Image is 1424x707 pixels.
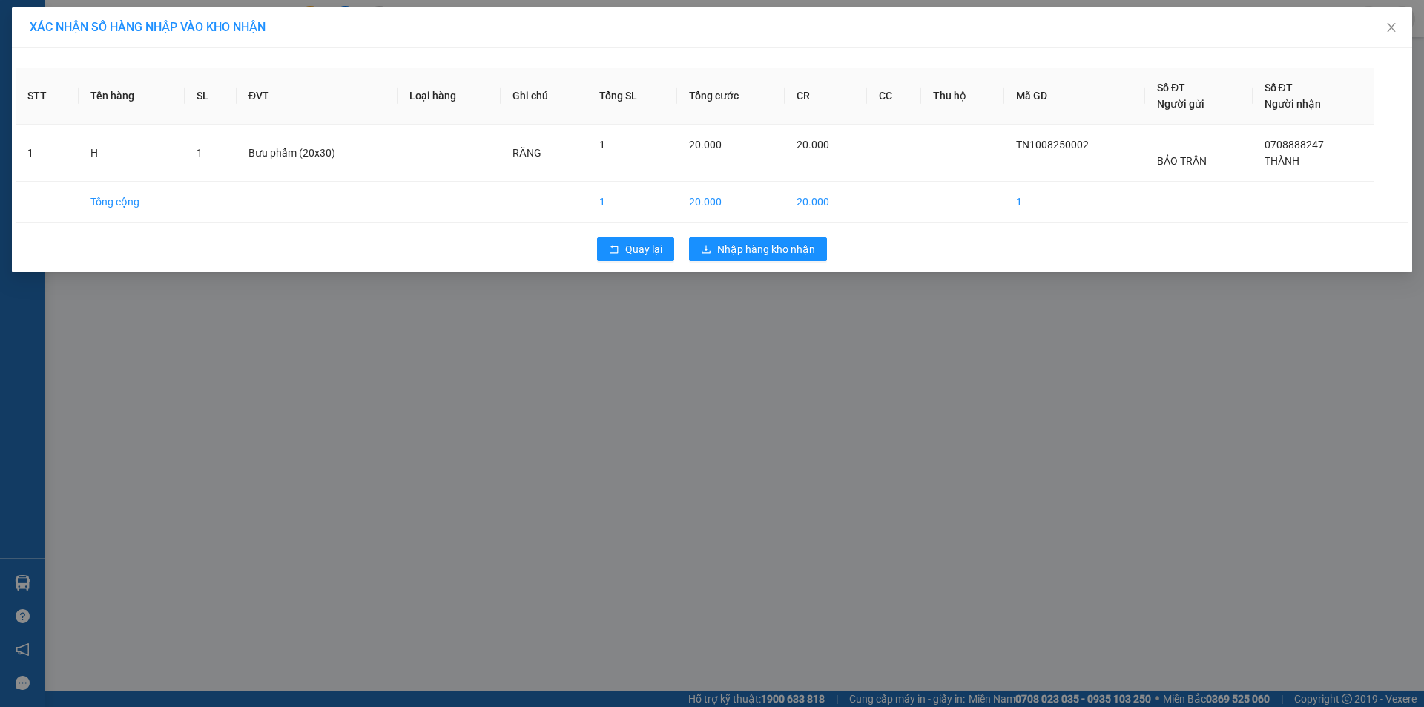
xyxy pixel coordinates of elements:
span: Người gửi [1157,98,1204,110]
th: CC [867,68,921,125]
span: Người nhận [1265,98,1321,110]
span: Quay lại [625,241,662,257]
span: Nhập hàng kho nhận [717,241,815,257]
td: Tổng cộng [79,182,185,223]
span: 20.000 [797,139,829,151]
th: STT [16,68,79,125]
span: 0708888247 [1265,139,1324,151]
span: download [701,244,711,256]
th: SL [185,68,237,125]
span: THÀNH [1265,155,1299,167]
td: 1 [587,182,677,223]
td: Bưu phẩm (20x30) [237,125,398,182]
th: Ghi chú [501,68,587,125]
span: 20.000 [689,139,722,151]
th: Tên hàng [79,68,185,125]
span: BẢO TRÂN [1157,155,1207,167]
td: 20.000 [785,182,867,223]
span: 1 [197,147,202,159]
td: 1 [1004,182,1145,223]
th: Thu hộ [921,68,1004,125]
th: ĐVT [237,68,398,125]
span: Số ĐT [1157,82,1185,93]
th: Loại hàng [398,68,501,125]
span: TN1008250002 [1016,139,1089,151]
button: Close [1371,7,1412,49]
th: CR [785,68,867,125]
td: H [79,125,185,182]
span: close [1385,22,1397,33]
td: 1 [16,125,79,182]
span: rollback [609,244,619,256]
span: Số ĐT [1265,82,1293,93]
button: rollbackQuay lại [597,237,674,261]
td: 20.000 [677,182,785,223]
span: XÁC NHẬN SỐ HÀNG NHẬP VÀO KHO NHẬN [30,20,266,34]
button: downloadNhập hàng kho nhận [689,237,827,261]
span: RĂNG [512,147,541,159]
span: 1 [599,139,605,151]
th: Mã GD [1004,68,1145,125]
th: Tổng SL [587,68,677,125]
th: Tổng cước [677,68,785,125]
